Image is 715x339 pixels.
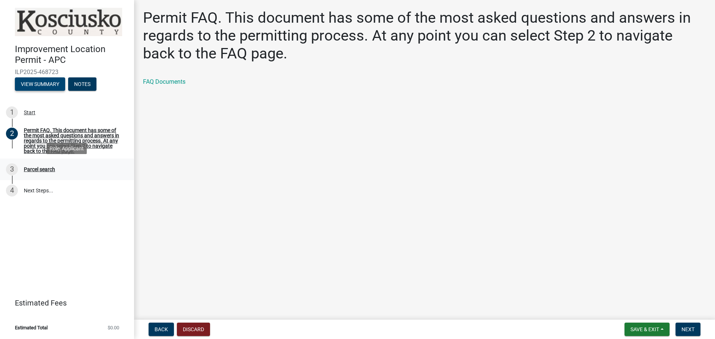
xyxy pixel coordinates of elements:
span: Save & Exit [630,326,659,332]
div: Permit FAQ. This document has some of the most asked questions and answers in regards to the perm... [24,128,122,154]
span: Next [681,326,695,332]
span: Estimated Total [15,325,48,330]
span: ILP2025-468723 [15,68,119,76]
button: Back [149,323,174,336]
span: Back [155,326,168,332]
a: Estimated Fees [6,295,122,310]
button: Save & Exit [625,323,670,336]
wm-modal-confirm: Notes [68,81,96,87]
div: 4 [6,185,18,196]
span: $0.00 [108,325,119,330]
div: 3 [6,163,18,175]
button: Notes [68,77,96,91]
h4: Improvement Location Permit - APC [15,44,128,65]
wm-modal-confirm: Summary [15,81,65,87]
img: Kosciusko County, Indiana [15,8,122,36]
div: Parcel search [24,167,55,172]
button: Next [676,323,700,336]
div: Start [24,110,35,115]
h1: Permit FAQ. This document has some of the most asked questions and answers in regards to the perm... [143,9,706,63]
div: 1 [6,106,18,118]
div: Role: Applicant [47,143,87,154]
div: 2 [6,128,18,140]
button: View Summary [15,77,65,91]
a: FAQ Documents [143,78,185,85]
button: Discard [177,323,210,336]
